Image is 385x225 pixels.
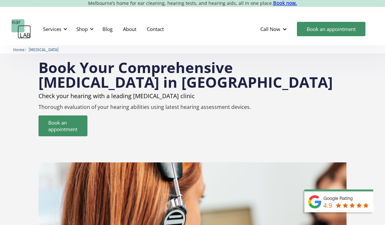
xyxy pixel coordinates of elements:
[297,22,365,36] a: Book an appointment
[142,20,169,38] a: Contact
[38,60,346,89] h1: Book Your Comprehensive [MEDICAL_DATA] in [GEOGRAPHIC_DATA]
[38,104,346,110] p: Thorough evaluation of your hearing abilities using latest hearing assessment devices.
[11,19,31,39] a: home
[13,46,29,53] li: 〉
[118,20,142,38] a: About
[260,26,280,32] div: Call Now
[39,19,69,39] div: Services
[29,47,58,52] span: [MEDICAL_DATA]
[13,46,24,52] a: Home
[97,20,118,38] a: Blog
[76,26,88,32] div: Shop
[43,26,61,32] div: Services
[255,19,294,39] div: Call Now
[13,47,24,52] span: Home
[38,93,346,99] h2: Check your hearing with a leading [MEDICAL_DATA] clinic
[72,19,96,39] div: Shop
[38,115,87,136] a: Book an appointment
[29,46,58,52] a: [MEDICAL_DATA]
